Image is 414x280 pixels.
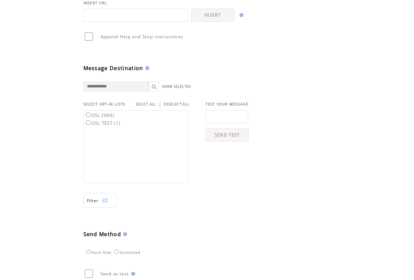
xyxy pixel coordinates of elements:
[143,66,149,70] img: help.gif
[83,102,126,106] span: SELECT OPT-IN LISTS
[191,9,234,22] a: INSERT
[85,112,115,118] label: OSL (980)
[84,251,111,254] label: Send Now
[83,1,107,5] span: INSERT URL
[86,250,90,254] input: Send Now
[83,231,121,238] span: Send Method
[83,193,116,208] a: Filter
[206,128,249,141] a: SEND TEST
[136,102,156,106] a: SELECT ALL
[162,84,191,89] a: SHOW SELECTED
[114,250,118,254] input: Scheduled
[206,102,248,106] span: TEST YOUR MESSAGE
[86,113,90,117] input: OSL (980)
[121,232,127,236] img: help.gif
[164,102,189,106] a: DESELECT ALL
[159,101,161,107] span: |
[83,65,143,72] span: Message Destination
[100,271,129,277] span: Send as test
[238,13,243,17] img: help.gif
[113,251,140,254] label: Scheduled
[85,120,121,126] label: OSL TEST (1)
[129,272,135,276] img: help.gif
[86,121,90,125] input: OSL TEST (1)
[87,198,99,203] span: Show filters
[100,34,183,40] span: Append Help and Stop instructions
[102,193,108,208] img: filters.png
